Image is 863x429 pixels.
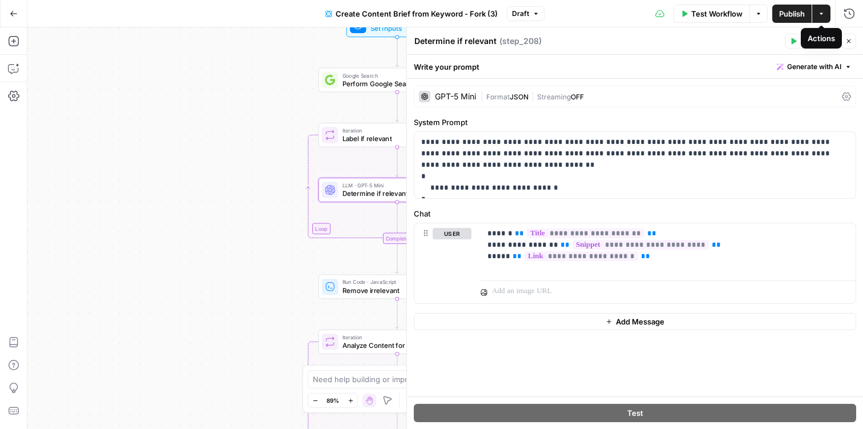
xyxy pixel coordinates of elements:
[318,123,476,147] div: LoopIterationLabel if relevantStep 207
[512,9,529,19] span: Draft
[396,92,398,122] g: Edge from step_51 to step_207
[318,232,476,244] div: Complete
[499,35,542,47] span: ( step_208 )
[787,62,841,72] span: Generate with AI
[529,90,537,102] span: |
[691,8,743,19] span: Test Workflow
[342,71,446,79] span: Google Search
[414,208,856,219] label: Chat
[772,59,856,74] button: Generate with AI
[318,5,505,23] button: Create Content Brief from Keyword - Fork (3)
[486,93,510,101] span: Format
[616,316,664,327] span: Add Message
[627,407,643,419] span: Test
[342,78,446,89] span: Perform Google Search
[510,93,529,101] span: JSON
[342,126,442,134] span: Iteration
[800,36,814,46] span: Test
[414,313,856,330] button: Add Message
[537,93,571,101] span: Streaming
[318,13,476,37] div: Set InputsInputs
[396,37,398,67] g: Edge from start to step_51
[407,55,863,78] div: Write your prompt
[435,93,476,101] div: GPT-5 Mini
[318,178,476,202] div: LLM · GPT-5 MiniDetermine if relevantStep 208
[571,93,584,101] span: OFF
[370,23,421,34] span: Set Inputs
[785,34,820,49] button: Test
[342,333,445,341] span: Iteration
[318,330,476,354] div: IterationAnalyze Content for Top Ranking PagesStep 89
[414,404,856,422] button: Test
[674,5,749,23] button: Test Workflow
[414,117,856,128] label: System Prompt
[342,285,434,295] span: Remove irrelevant
[414,35,497,47] textarea: Determine if relevant
[383,232,412,244] div: Complete
[342,189,442,199] span: Determine if relevant
[396,244,398,274] g: Edge from step_207-iteration-end to step_209
[342,134,442,144] span: Label if relevant
[396,299,398,328] g: Edge from step_209 to step_89
[433,228,471,239] button: user
[396,147,398,177] g: Edge from step_207 to step_208
[481,90,486,102] span: |
[336,8,498,19] span: Create Content Brief from Keyword - Fork (3)
[342,340,445,351] span: Analyze Content for Top Ranking Pages
[318,275,476,299] div: Run Code · JavaScriptRemove irrelevantStep 209
[342,181,442,189] span: LLM · GPT-5 Mini
[779,8,805,19] span: Publish
[507,6,545,21] button: Draft
[326,396,339,405] span: 89%
[414,223,471,303] div: user
[318,68,476,93] div: Google SearchPerform Google SearchStep 51
[342,278,434,286] span: Run Code · JavaScript
[772,5,812,23] button: Publish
